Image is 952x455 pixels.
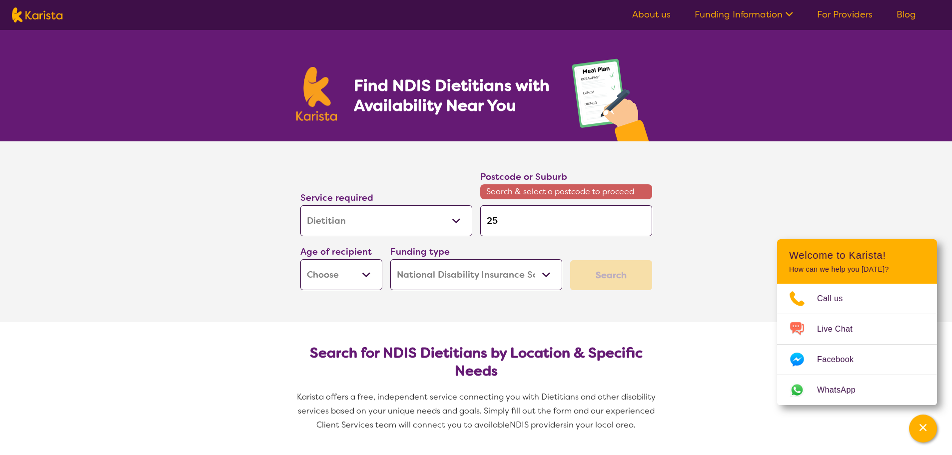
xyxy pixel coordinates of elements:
h2: Welcome to Karista! [789,249,925,261]
label: Service required [300,192,373,204]
span: Search & select a postcode to proceed [480,184,652,199]
a: Blog [897,8,916,20]
span: Karista offers a free, independent service connecting you with Dietitians and other disability se... [297,392,658,430]
div: Channel Menu [777,239,937,405]
a: About us [632,8,671,20]
span: Call us [817,291,855,306]
img: Karista logo [12,7,62,22]
label: Age of recipient [300,246,372,258]
span: in your local area. [567,420,636,430]
button: Channel Menu [909,415,937,443]
span: Live Chat [817,322,865,337]
span: WhatsApp [817,383,868,398]
p: How can we help you [DATE]? [789,265,925,274]
a: Funding Information [695,8,793,20]
label: Funding type [390,246,450,258]
input: Type [480,205,652,236]
h1: Find NDIS Dietitians with Availability Near You [354,75,551,115]
span: NDIS [510,420,529,430]
a: For Providers [817,8,873,20]
span: providers [531,420,567,430]
img: dietitian [569,54,656,141]
a: Web link opens in a new tab. [777,375,937,405]
h2: Search for NDIS Dietitians by Location & Specific Needs [308,344,644,380]
img: Karista logo [296,67,337,121]
ul: Choose channel [777,284,937,405]
label: Postcode or Suburb [480,171,567,183]
span: Facebook [817,352,866,367]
